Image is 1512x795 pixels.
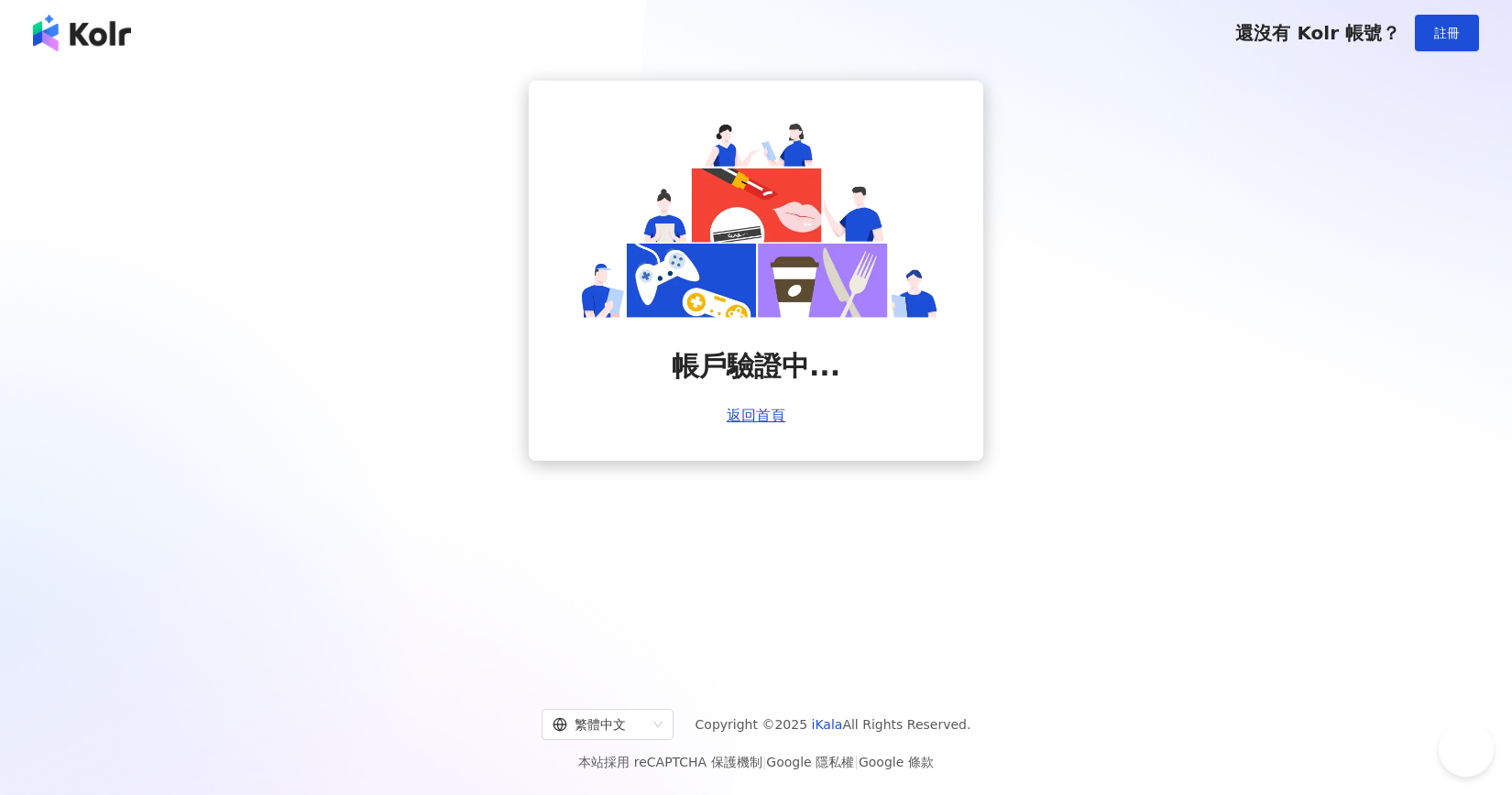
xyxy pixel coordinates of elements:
[812,717,843,732] a: iKala
[859,755,934,769] a: Google 條款
[1439,722,1494,777] iframe: Help Scout Beacon - Open
[696,713,971,735] span: Copyright © 2025 All Rights Reserved.
[1235,22,1400,44] span: 還沒有 Kolr 帳號？
[1434,26,1460,40] span: 註冊
[672,347,840,386] span: 帳戶驗證中...
[33,15,131,51] img: logo
[762,755,767,769] span: |
[578,751,933,773] span: 本站採用 reCAPTCHA 保護機制
[1415,15,1479,51] button: 註冊
[573,117,939,318] img: account is verifying
[854,755,859,769] span: |
[766,755,854,769] a: Google 隱私權
[727,408,785,424] a: 返回首頁
[553,710,646,739] div: 繁體中文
